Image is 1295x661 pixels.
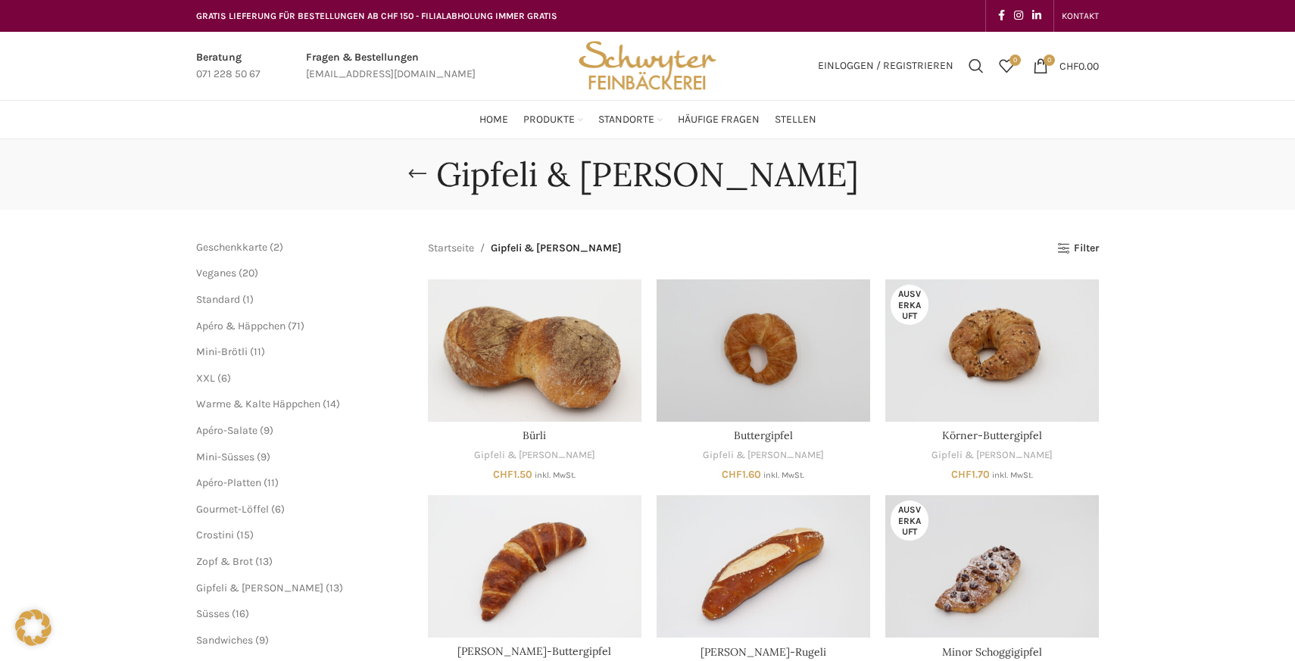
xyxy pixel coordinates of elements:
span: CHF [951,468,972,481]
a: Facebook social link [994,5,1009,27]
a: Mini-Süsses [196,451,254,463]
span: Ausverkauft [891,500,928,541]
a: Apéro & Häppchen [196,320,286,332]
span: 1 [246,293,250,306]
a: Gipfeli & [PERSON_NAME] [703,448,824,463]
span: KONTAKT [1062,11,1099,21]
a: Geschenkkarte [196,241,267,254]
span: Häufige Fragen [678,113,760,127]
img: Bäckerei Schwyter [573,32,722,100]
a: Crostini [196,528,234,541]
a: Standard [196,293,240,306]
span: 71 [292,320,301,332]
span: 9 [261,451,267,463]
span: Stellen [775,113,816,127]
span: 6 [275,503,281,516]
a: Körner-Buttergipfel [885,279,1099,422]
span: 0 [1044,55,1055,66]
a: Sandwiches [196,634,253,647]
a: Veganes [196,267,236,279]
bdi: 0.00 [1059,59,1099,72]
div: Secondary navigation [1054,1,1106,31]
a: [PERSON_NAME]-Buttergipfel [457,644,611,658]
a: Stellen [775,104,816,135]
bdi: 1.50 [493,468,532,481]
span: Ausverkauft [891,285,928,325]
a: 0 [991,51,1022,81]
a: Instagram social link [1009,5,1028,27]
a: Zopf & Brot [196,555,253,568]
div: Main navigation [189,104,1106,135]
a: Standorte [598,104,663,135]
bdi: 1.70 [951,468,990,481]
h1: Gipfeli & [PERSON_NAME] [436,154,859,195]
small: inkl. MwSt. [992,470,1033,480]
a: Bürli [523,429,546,442]
a: Home [479,104,508,135]
span: 2 [273,241,279,254]
span: 11 [254,345,261,358]
a: Site logo [573,58,722,71]
span: 6 [221,372,227,385]
div: Meine Wunschliste [991,51,1022,81]
a: Apéro-Platten [196,476,261,489]
a: Gipfeli & [PERSON_NAME] [474,448,595,463]
span: CHF [1059,59,1078,72]
nav: Breadcrumb [428,240,622,257]
span: CHF [493,468,513,481]
span: 9 [264,424,270,437]
a: Laugen-Rugeli [657,495,870,638]
span: 15 [240,528,250,541]
bdi: 1.60 [722,468,761,481]
a: [PERSON_NAME]-Rugeli [701,645,826,659]
small: inkl. MwSt. [763,470,804,480]
a: Infobox link [196,49,261,83]
small: inkl. MwSt. [535,470,576,480]
span: Gipfeli & [PERSON_NAME] [491,240,622,257]
span: Einloggen / Registrieren [818,61,953,71]
span: 0 [1009,55,1021,66]
a: Süsses [196,607,229,620]
a: Laugen-Buttergipfel [428,495,641,638]
a: Gipfeli & [PERSON_NAME] [196,581,323,594]
a: Bürli [428,279,641,422]
a: Produkte [523,104,583,135]
a: Häufige Fragen [678,104,760,135]
a: XXL [196,372,215,385]
a: Gipfeli & [PERSON_NAME] [931,448,1053,463]
a: Einloggen / Registrieren [810,51,961,81]
a: Suchen [961,51,991,81]
a: Go back [398,159,436,189]
span: GRATIS LIEFERUNG FÜR BESTELLUNGEN AB CHF 150 - FILIALABHOLUNG IMMER GRATIS [196,11,557,21]
a: Apéro-Salate [196,424,257,437]
a: Mini-Brötli [196,345,248,358]
span: 9 [259,634,265,647]
a: KONTAKT [1062,1,1099,31]
a: Körner-Buttergipfel [942,429,1042,442]
a: Minor Schoggigipfel [942,645,1042,659]
span: Standorte [598,113,654,127]
a: Filter [1057,242,1099,255]
a: Gourmet-Löffel [196,503,269,516]
a: Infobox link [306,49,476,83]
a: Buttergipfel [734,429,793,442]
span: CHF [722,468,742,481]
span: 14 [326,398,336,410]
a: Minor Schoggigipfel [885,495,1099,638]
span: Home [479,113,508,127]
a: Warme & Kalte Häppchen [196,398,320,410]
